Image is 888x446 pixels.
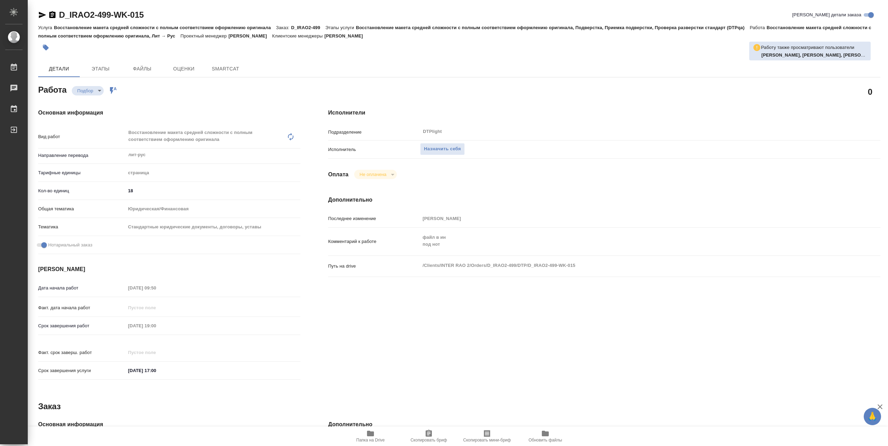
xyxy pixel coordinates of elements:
input: ✎ Введи что-нибудь [126,365,186,376]
a: D_IRAO2-499-WK-015 [59,10,144,19]
p: [PERSON_NAME] [229,33,272,39]
p: Этапы услуги [325,25,356,30]
textarea: файл в ин под нот [420,232,834,250]
span: [PERSON_NAME] детали заказа [792,11,861,18]
button: Добавить тэг [38,40,53,55]
p: Работу также просматривают пользователи [761,44,854,51]
button: Скопировать бриф [400,427,458,446]
div: Подбор [72,86,104,95]
p: Общая тематика [38,205,126,212]
h4: Основная информация [38,109,300,117]
p: Тематика [38,224,126,230]
button: Подбор [75,88,95,94]
p: Работа [750,25,767,30]
button: Не оплачена [358,171,388,177]
span: Скопировать бриф [410,438,447,443]
button: 🙏 [864,408,881,425]
p: Клиентские менеджеры [272,33,325,39]
span: Скопировать мини-бриф [463,438,511,443]
h2: Работа [38,83,67,95]
button: Обновить файлы [516,427,574,446]
p: Проектный менеджер [180,33,228,39]
p: Последнее изменение [328,215,420,222]
input: Пустое поле [126,347,186,357]
input: ✎ Введи что-нибудь [126,186,300,196]
textarea: /Clients/INTER RAO 2/Orders/D_IRAO2-499/DTP/D_IRAO2-499-WK-015 [420,260,834,271]
span: Назначить себя [424,145,461,153]
p: Срок завершения работ [38,322,126,329]
p: Направление перевода [38,152,126,159]
p: D_IRAO2-499 [291,25,325,30]
h4: Исполнители [328,109,880,117]
p: Тарифные единицы [38,169,126,176]
h4: Дополнительно [328,420,880,429]
input: Пустое поле [126,321,186,331]
input: Пустое поле [126,303,186,313]
div: Подбор [354,170,397,179]
span: Файлы [126,65,159,73]
span: Нотариальный заказ [48,242,92,249]
h4: Дополнительно [328,196,880,204]
p: Дата начала работ [38,285,126,292]
p: [PERSON_NAME] [324,33,368,39]
span: Этапы [84,65,117,73]
p: Комментарий к работе [328,238,420,245]
p: Кол-во единиц [38,187,126,194]
button: Назначить себя [420,143,464,155]
h4: Оплата [328,170,349,179]
button: Скопировать ссылку для ЯМессенджера [38,11,46,19]
p: Подразделение [328,129,420,136]
p: Путь на drive [328,263,420,270]
div: страница [126,167,300,179]
p: Исполнитель [328,146,420,153]
p: Заказ: [276,25,291,30]
h2: Заказ [38,401,61,412]
span: Оценки [167,65,200,73]
div: Стандартные юридические документы, договоры, уставы [126,221,300,233]
button: Скопировать мини-бриф [458,427,516,446]
h2: 0 [868,86,872,98]
h4: Основная информация [38,420,300,429]
p: Услуга [38,25,54,30]
input: Пустое поле [420,213,834,224]
span: SmartCat [209,65,242,73]
h4: [PERSON_NAME] [38,265,300,274]
p: Вид работ [38,133,126,140]
p: Срок завершения услуги [38,367,126,374]
p: Факт. дата начала работ [38,304,126,311]
span: Обновить файлы [529,438,562,443]
p: Восстановление макета средней сложности с полным соответствием оформлению оригинала, Подверстка, ... [356,25,750,30]
b: [PERSON_NAME], [PERSON_NAME], [PERSON_NAME] [761,52,882,58]
span: Папка на Drive [356,438,385,443]
span: 🙏 [866,409,878,424]
input: Пустое поле [126,283,186,293]
div: Юридическая/Финансовая [126,203,300,215]
button: Скопировать ссылку [48,11,57,19]
p: Факт. срок заверш. работ [38,349,126,356]
span: Детали [42,65,76,73]
p: Восстановление макета средней сложности с полным соответствием оформлению оригинала [54,25,276,30]
button: Папка на Drive [341,427,400,446]
p: Гусельников Роман, Крамник Артём, Заборова Александра [761,52,867,59]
